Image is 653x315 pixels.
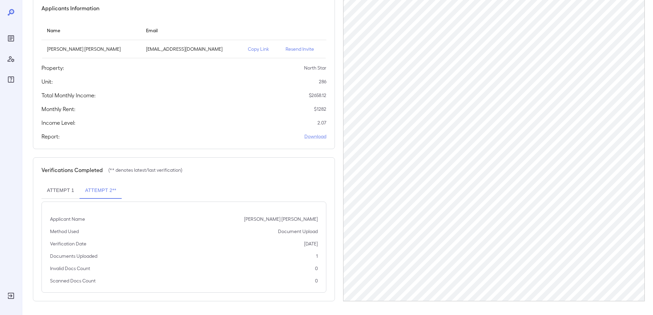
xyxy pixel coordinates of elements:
p: Document Upload [278,228,318,235]
p: Scanned Docs Count [50,277,96,284]
table: simple table [41,21,326,58]
h5: Applicants Information [41,4,99,12]
button: Attempt 2** [80,182,122,199]
h5: Report: [41,132,60,141]
h5: Verifications Completed [41,166,103,174]
p: Applicant Name [50,216,85,222]
p: [PERSON_NAME] [PERSON_NAME] [244,216,318,222]
div: Manage Users [5,53,16,64]
th: Email [141,21,243,40]
p: 286 [319,78,326,85]
p: 0 [315,277,318,284]
h5: Unit: [41,77,53,86]
div: FAQ [5,74,16,85]
p: 0 [315,265,318,272]
p: [DATE] [304,240,318,247]
p: 1 [316,253,318,259]
a: Download [304,133,326,140]
p: $ 2658.12 [309,92,326,99]
p: Method Used [50,228,79,235]
p: Invalid Docs Count [50,265,90,272]
p: (** denotes latest/last verification) [108,167,182,173]
div: Reports [5,33,16,44]
div: Log Out [5,290,16,301]
h5: Monthly Rent: [41,105,75,113]
p: $ 1282 [314,106,326,112]
p: Copy Link [248,46,275,52]
p: Documents Uploaded [50,253,97,259]
th: Name [41,21,141,40]
p: [EMAIL_ADDRESS][DOMAIN_NAME] [146,46,237,52]
button: Attempt 1 [41,182,80,199]
p: North Star [304,64,326,71]
h5: Total Monthly Income: [41,91,96,99]
p: [PERSON_NAME] [PERSON_NAME] [47,46,135,52]
p: 2.07 [317,119,326,126]
p: Resend Invite [286,46,321,52]
h5: Income Level: [41,119,75,127]
h5: Property: [41,64,64,72]
p: Verification Date [50,240,86,247]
